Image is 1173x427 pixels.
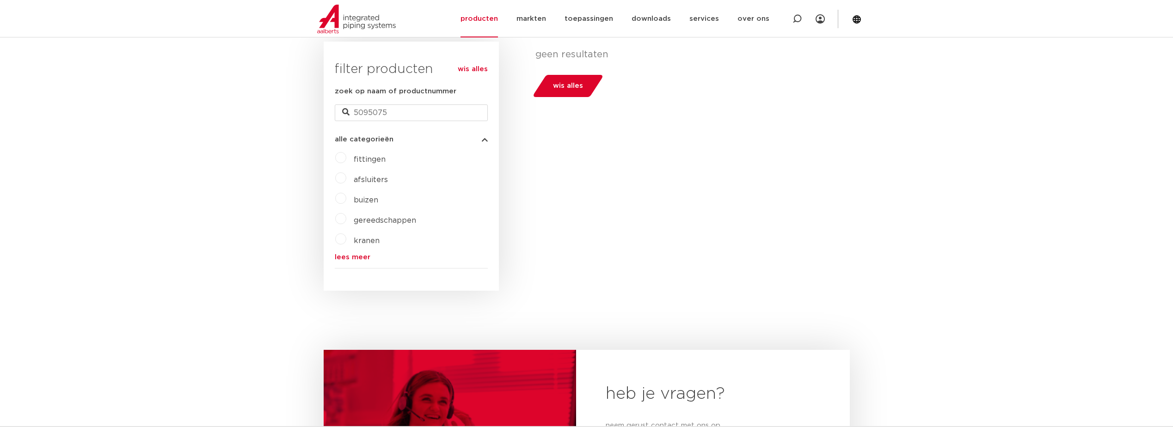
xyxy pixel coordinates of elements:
[335,254,488,261] a: lees meer
[354,196,378,204] a: buizen
[606,383,820,405] h2: heb je vragen?
[335,86,456,97] label: zoek op naam of productnummer
[335,136,393,143] span: alle categorieën
[354,176,388,183] a: afsluiters
[354,217,416,224] a: gereedschappen
[458,64,488,75] a: wis alles
[335,104,488,121] input: zoeken
[354,156,386,163] a: fittingen
[335,60,488,79] h3: filter producten
[553,79,583,93] span: wis alles
[535,49,843,60] p: geen resultaten
[335,136,488,143] button: alle categorieën
[354,237,380,244] a: kranen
